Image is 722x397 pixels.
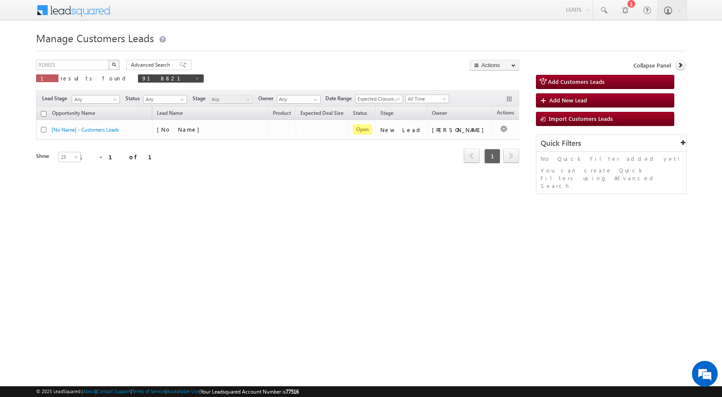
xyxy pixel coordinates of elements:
span: Opportunity Name [52,110,95,116]
div: New Lead [380,126,423,134]
a: next [503,149,519,163]
span: prev [464,148,480,163]
span: [No Name] [157,126,204,133]
a: prev [464,149,480,163]
span: Product [273,110,291,116]
p: You can create Quick Filters using Advanced Search. [541,166,682,190]
input: Check all records [41,111,46,117]
span: Collapse Panel [633,62,671,69]
span: results found [61,74,129,82]
div: 1 - 1 of 1 [79,152,162,162]
span: Any [144,95,184,103]
img: Search [112,62,116,67]
span: Expected Deal Size [300,110,343,116]
span: Date Range [325,95,355,102]
span: 1 [40,74,54,82]
a: Any [209,95,253,104]
div: [PERSON_NAME] [432,126,488,134]
span: 1 [484,149,500,163]
span: Expected Closure Date [355,95,400,103]
span: Import Customers Leads [549,115,613,122]
a: Contact Support [97,388,131,394]
span: next [503,148,519,163]
a: About [83,388,95,394]
span: All Time [406,95,447,103]
span: 918821 [142,74,191,82]
a: All Time [405,95,449,103]
span: Advanced Search [131,61,173,69]
span: Actions [493,108,518,119]
span: Status [125,95,143,102]
a: [No Name] - Customers Leads [52,126,119,133]
span: Any [209,95,250,103]
span: Owner [432,110,447,116]
span: 77516 [286,388,299,395]
div: Show [36,152,52,160]
a: Expected Deal Size [296,108,348,120]
span: © 2025 LeadSquared | | | | | [36,388,299,396]
span: 25 [59,153,82,161]
span: Owner [258,95,277,102]
a: Status [349,108,371,120]
span: Open [353,124,372,135]
a: Stage [376,108,398,120]
a: Show All Items [309,95,320,104]
a: 25 [58,152,81,162]
span: Add New Lead [549,96,587,104]
a: Terms of Service [132,388,165,394]
a: Opportunity Name [48,108,99,120]
p: No Quick Filter added yet! [541,155,682,163]
a: Acceptable Use [167,388,199,394]
div: Quick Filters [536,135,686,152]
span: Stage [193,95,209,102]
span: Your Leadsquared Account Number is [201,388,299,395]
span: Lead Stage [42,95,70,102]
span: Manage Customers Leads [36,31,154,45]
button: Actions [470,60,519,71]
a: Any [72,95,120,104]
span: Any [72,95,117,103]
input: Type to Search [277,95,321,104]
span: Add Customers Leads [548,78,605,85]
span: Lead Name [153,108,187,120]
a: Any [143,95,187,104]
span: Stage [380,110,393,116]
a: Expected Closure Date [355,95,403,103]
